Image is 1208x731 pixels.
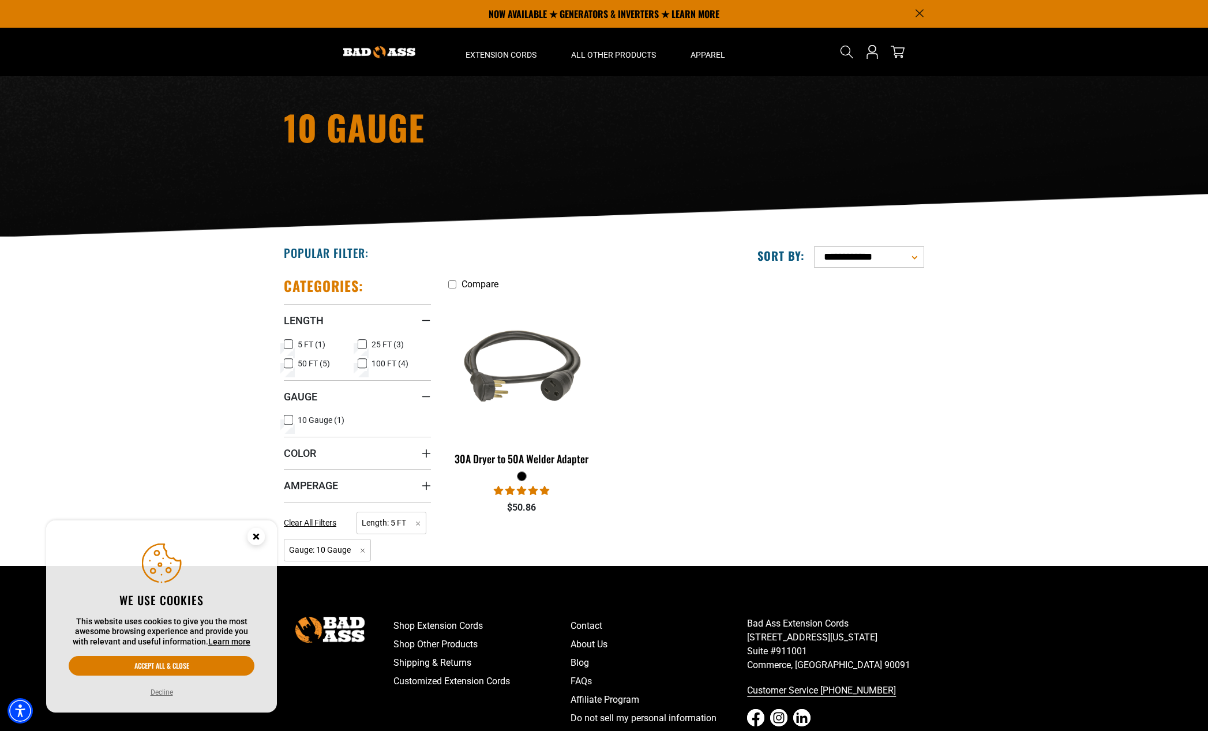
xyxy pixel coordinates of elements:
span: Amperage [284,479,338,492]
div: Accessibility Menu [7,698,33,723]
summary: All Other Products [554,28,673,76]
button: Decline [147,687,177,698]
a: Affiliate Program [571,691,748,709]
a: Shop Other Products [393,635,571,654]
p: This website uses cookies to give you the most awesome browsing experience and provide you with r... [69,617,254,647]
a: This website uses cookies to give you the most awesome browsing experience and provide you with r... [208,637,250,646]
summary: Search [838,43,856,61]
h2: We use cookies [69,593,254,608]
a: Blog [571,654,748,672]
a: Customized Extension Cords [393,672,571,691]
a: call 833-674-1699 [747,681,924,700]
span: Gauge: 10 Gauge [284,539,371,561]
span: Clear All Filters [284,518,336,527]
span: 25 FT (3) [372,340,404,348]
span: Length [284,314,324,327]
span: 100 FT (4) [372,359,408,368]
button: Accept all & close [69,656,254,676]
a: Instagram - open in a new tab [770,709,787,726]
span: 10 Gauge (1) [298,416,344,424]
label: Sort by: [757,248,805,263]
summary: Amperage [284,469,431,501]
summary: Length [284,304,431,336]
a: Shop Extension Cords [393,617,571,635]
span: Compare [462,279,498,290]
a: LinkedIn - open in a new tab [793,709,811,726]
h2: Popular Filter: [284,245,369,260]
div: $50.86 [448,501,595,515]
a: black 30A Dryer to 50A Welder Adapter [448,295,595,471]
a: Shipping & Returns [393,654,571,672]
a: FAQs [571,672,748,691]
a: Contact [571,617,748,635]
a: Gauge: 10 Gauge [284,544,371,555]
span: All Other Products [571,50,656,60]
button: Close this option [235,520,277,556]
span: Length: 5 FT [357,512,426,534]
h2: Categories: [284,277,363,295]
a: Do not sell my personal information [571,709,748,728]
div: 30A Dryer to 50A Welder Adapter [448,453,595,464]
a: Length: 5 FT [357,517,426,528]
aside: Cookie Consent [46,520,277,713]
a: Facebook - open in a new tab [747,709,764,726]
summary: Apparel [673,28,742,76]
a: Clear All Filters [284,517,341,529]
summary: Color [284,437,431,469]
summary: Extension Cords [448,28,554,76]
a: About Us [571,635,748,654]
span: 50 FT (5) [298,359,330,368]
summary: Gauge [284,380,431,413]
h1: 10 Gauge [284,110,705,144]
span: 5 FT (1) [298,340,325,348]
span: Extension Cords [466,50,537,60]
a: Open this option [863,28,881,76]
span: Color [284,447,316,460]
p: Bad Ass Extension Cords [STREET_ADDRESS][US_STATE] Suite #911001 Commerce, [GEOGRAPHIC_DATA] 90091 [747,617,924,672]
span: Apparel [691,50,725,60]
a: cart [888,45,907,59]
img: black [449,301,595,434]
img: Bad Ass Extension Cords [343,46,415,58]
span: 5.00 stars [494,485,549,496]
span: Gauge [284,390,317,403]
img: Bad Ass Extension Cords [295,617,365,643]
